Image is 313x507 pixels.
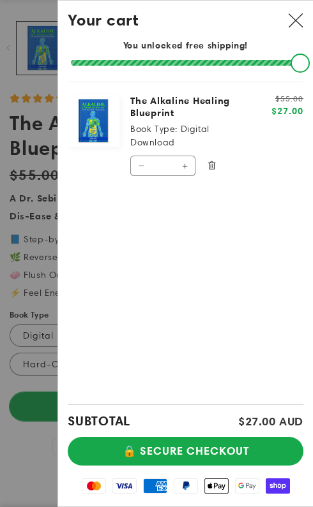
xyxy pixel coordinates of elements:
p: $27.00 AUD [238,416,303,427]
h2: SUBTOTAL [68,415,130,427]
button: Remove The Alkaline Healing Blueprint - Digital Download [202,156,221,175]
input: Quantity for The Alkaline Healing Blueprint [151,156,174,176]
dt: Book Type: [130,123,178,135]
span: $27.00 [271,107,303,115]
s: $55.00 [271,95,303,103]
p: You unlocked free shipping! [68,40,303,51]
h2: Your cart [68,10,139,30]
a: The Alkaline Healing Blueprint [130,95,242,119]
button: Close [282,7,310,35]
button: 🔒 SECURE CHECKOUT [68,437,303,466]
